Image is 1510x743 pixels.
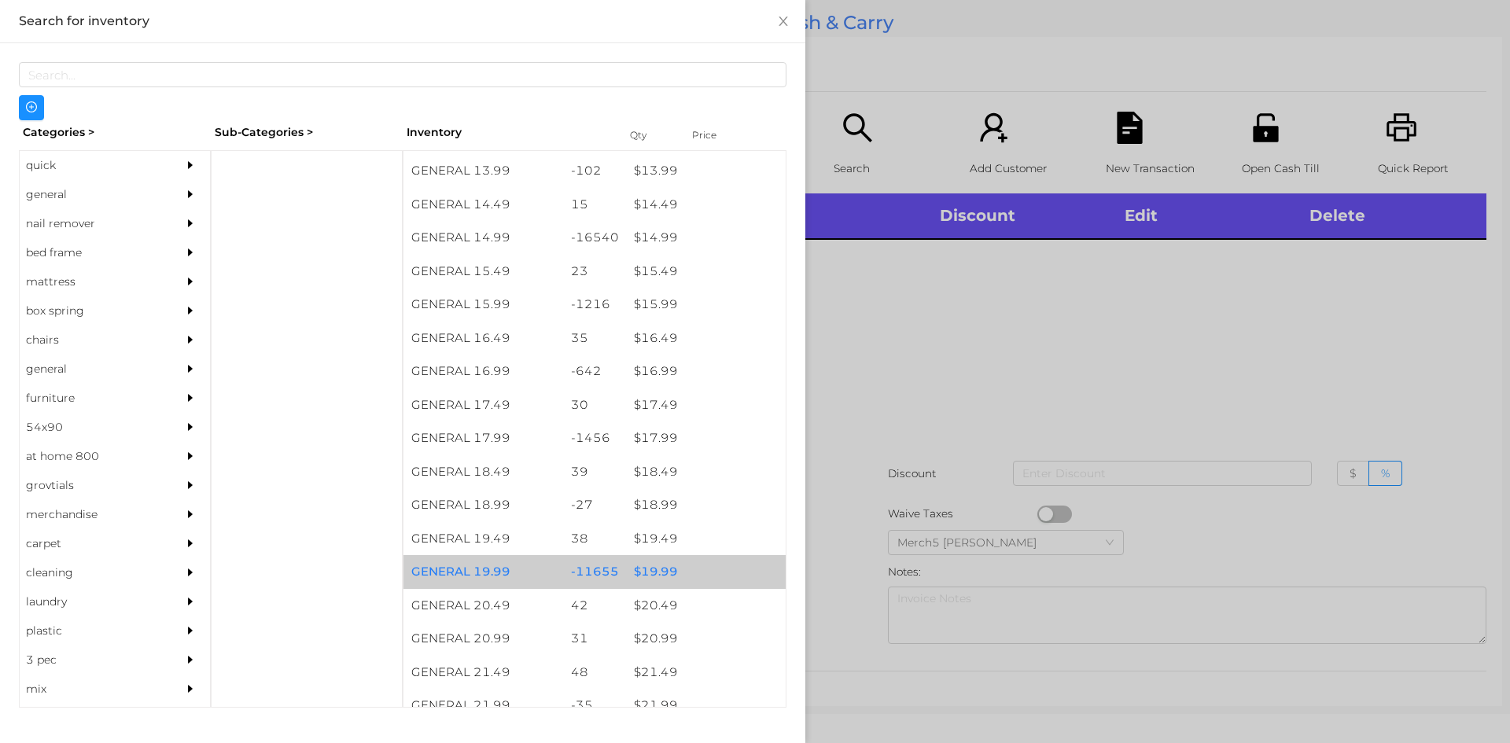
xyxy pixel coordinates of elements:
i: icon: caret-right [185,421,196,432]
div: bed frame [20,238,163,267]
div: chairs [20,326,163,355]
i: icon: caret-right [185,567,196,578]
i: icon: caret-right [185,480,196,491]
i: icon: caret-right [185,276,196,287]
div: merchandise [20,500,163,529]
div: laundry [20,587,163,616]
div: -1456 [563,421,627,455]
div: -35 [563,689,627,723]
i: icon: close [777,15,790,28]
i: icon: caret-right [185,538,196,549]
div: appliances [20,704,163,733]
div: $ 19.49 [626,522,786,556]
div: 3 pec [20,646,163,675]
div: 30 [563,388,627,422]
div: 31 [563,622,627,656]
div: Categories > [19,120,211,145]
div: GENERAL 13.99 [403,154,563,188]
div: $ 13.99 [626,154,786,188]
div: GENERAL 14.49 [403,188,563,222]
i: icon: caret-right [185,305,196,316]
div: 15 [563,188,627,222]
i: icon: caret-right [185,189,196,200]
div: 54x90 [20,413,163,442]
div: quick [20,151,163,180]
div: -27 [563,488,627,522]
i: icon: caret-right [185,247,196,258]
div: mattress [20,267,163,296]
div: $ 14.99 [626,221,786,255]
div: Price [688,124,751,146]
div: plastic [20,616,163,646]
div: GENERAL 21.49 [403,656,563,690]
div: GENERAL 15.99 [403,288,563,322]
div: $ 15.49 [626,255,786,289]
i: icon: caret-right [185,596,196,607]
div: 42 [563,589,627,623]
div: $ 21.99 [626,689,786,723]
div: -642 [563,355,627,388]
i: icon: caret-right [185,509,196,520]
div: GENERAL 20.99 [403,622,563,656]
div: GENERAL 20.49 [403,589,563,623]
div: furniture [20,384,163,413]
div: -16540 [563,221,627,255]
div: GENERAL 18.99 [403,488,563,522]
div: GENERAL 19.49 [403,522,563,556]
input: Search... [19,62,786,87]
div: GENERAL 17.99 [403,421,563,455]
div: $ 20.49 [626,589,786,623]
div: $ 16.49 [626,322,786,355]
div: 48 [563,656,627,690]
div: $ 19.99 [626,555,786,589]
div: GENERAL 17.49 [403,388,563,422]
div: -11655 [563,555,627,589]
div: $ 16.99 [626,355,786,388]
div: $ 17.49 [626,388,786,422]
i: icon: caret-right [185,654,196,665]
div: grovtials [20,471,163,500]
i: icon: caret-right [185,160,196,171]
div: GENERAL 19.99 [403,555,563,589]
div: Qty [626,124,673,146]
div: $ 18.99 [626,488,786,522]
div: GENERAL 16.49 [403,322,563,355]
div: $ 20.99 [626,622,786,656]
div: 39 [563,455,627,489]
div: 38 [563,522,627,556]
div: nail remover [20,209,163,238]
div: mix [20,675,163,704]
div: 35 [563,322,627,355]
div: -102 [563,154,627,188]
div: at home 800 [20,442,163,471]
div: general [20,355,163,384]
div: cleaning [20,558,163,587]
div: $ 21.49 [626,656,786,690]
div: $ 18.49 [626,455,786,489]
i: icon: caret-right [185,625,196,636]
div: Search for inventory [19,13,786,30]
button: icon: plus-circle [19,95,44,120]
div: carpet [20,529,163,558]
i: icon: caret-right [185,334,196,345]
div: Inventory [407,124,610,141]
div: GENERAL 18.49 [403,455,563,489]
i: icon: caret-right [185,363,196,374]
div: $ 14.49 [626,188,786,222]
div: $ 17.99 [626,421,786,455]
i: icon: caret-right [185,451,196,462]
div: Sub-Categories > [211,120,403,145]
i: icon: caret-right [185,392,196,403]
div: GENERAL 16.99 [403,355,563,388]
div: GENERAL 15.49 [403,255,563,289]
i: icon: caret-right [185,218,196,229]
div: GENERAL 14.99 [403,221,563,255]
i: icon: caret-right [185,683,196,694]
div: box spring [20,296,163,326]
div: GENERAL 21.99 [403,689,563,723]
div: -1216 [563,288,627,322]
div: general [20,180,163,209]
div: 23 [563,255,627,289]
div: $ 15.99 [626,288,786,322]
